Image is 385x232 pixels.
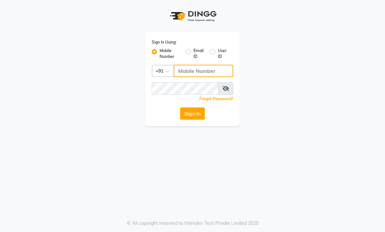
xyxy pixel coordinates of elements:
[199,96,233,101] a: Forgot Password?
[166,7,219,26] img: logo1.svg
[218,48,228,60] label: User ID
[174,65,233,77] input: Username
[160,48,180,60] label: Mobile Number
[193,48,205,60] label: Email ID
[180,107,205,120] button: Sign In
[152,82,219,95] input: Username
[152,39,177,45] label: Sign In Using:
